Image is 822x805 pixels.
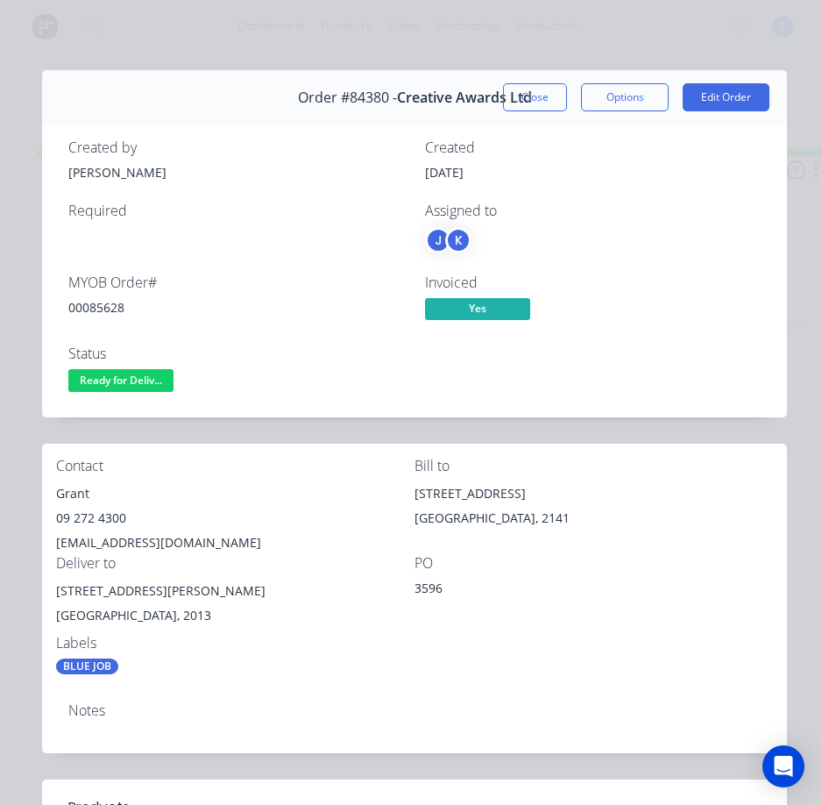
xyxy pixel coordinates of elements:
[425,203,761,219] div: Assigned to
[68,346,404,362] div: Status
[425,298,530,320] span: Yes
[56,481,415,506] div: Grant
[503,83,567,111] button: Close
[56,555,415,572] div: Deliver to
[68,702,761,719] div: Notes
[425,139,761,156] div: Created
[56,506,415,531] div: 09 272 4300
[415,555,773,572] div: PO
[56,481,415,555] div: Grant09 272 4300[EMAIL_ADDRESS][DOMAIN_NAME]
[56,579,415,603] div: [STREET_ADDRESS][PERSON_NAME]
[68,298,404,317] div: 00085628
[415,579,634,603] div: 3596
[68,369,174,391] span: Ready for Deliv...
[415,458,773,474] div: Bill to
[68,139,404,156] div: Created by
[415,481,773,506] div: [STREET_ADDRESS]
[68,274,404,291] div: MYOB Order #
[581,83,669,111] button: Options
[56,603,415,628] div: [GEOGRAPHIC_DATA], 2013
[56,659,118,674] div: BLUE JOB
[425,227,451,253] div: J
[68,163,404,182] div: [PERSON_NAME]
[415,506,773,531] div: [GEOGRAPHIC_DATA], 2141
[415,481,773,538] div: [STREET_ADDRESS][GEOGRAPHIC_DATA], 2141
[56,531,415,555] div: [EMAIL_ADDRESS][DOMAIN_NAME]
[56,635,415,652] div: Labels
[425,164,464,181] span: [DATE]
[56,458,415,474] div: Contact
[56,579,415,635] div: [STREET_ADDRESS][PERSON_NAME][GEOGRAPHIC_DATA], 2013
[425,227,471,253] button: JK
[425,274,761,291] div: Invoiced
[445,227,471,253] div: K
[298,89,397,106] span: Order #84380 -
[68,369,174,395] button: Ready for Deliv...
[397,89,532,106] span: Creative Awards Ltd
[683,83,769,111] button: Edit Order
[68,203,404,219] div: Required
[762,745,804,787] div: Open Intercom Messenger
